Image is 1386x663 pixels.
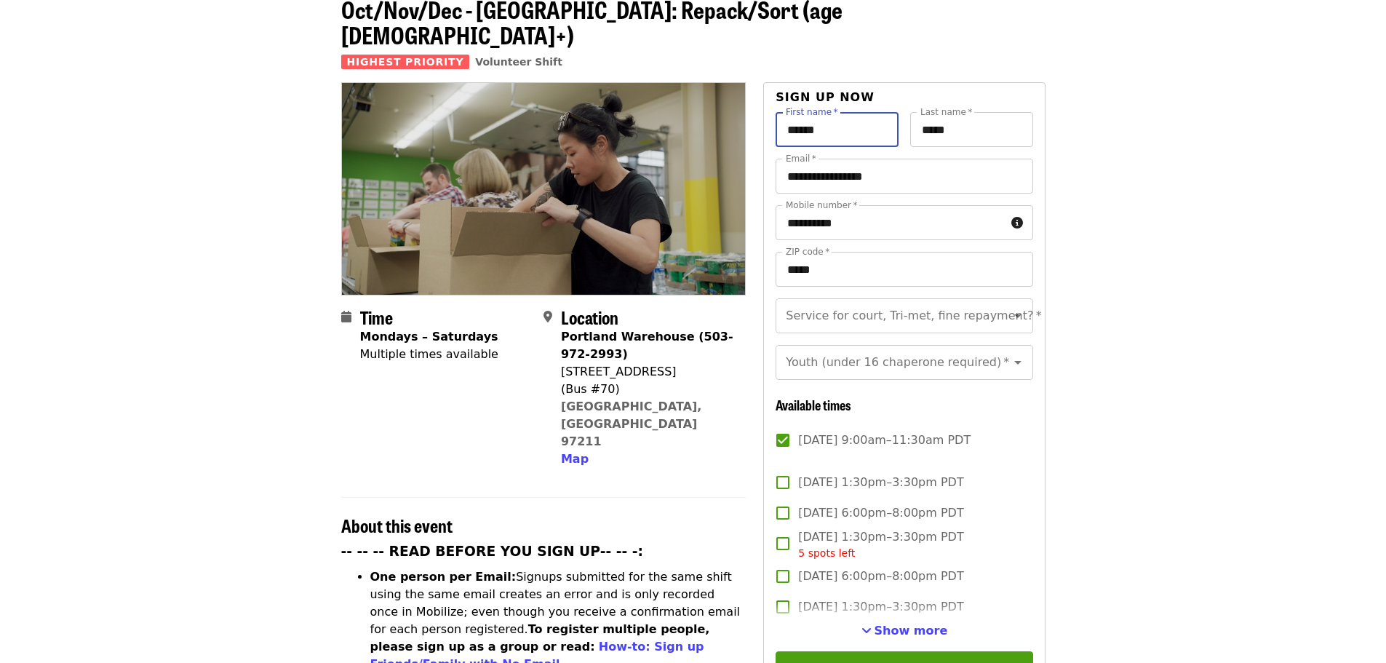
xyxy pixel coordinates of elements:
i: map-marker-alt icon [543,310,552,324]
input: Mobile number [776,205,1005,240]
img: Oct/Nov/Dec - Portland: Repack/Sort (age 8+) organized by Oregon Food Bank [342,83,746,294]
div: Multiple times available [360,346,498,363]
label: Last name [920,108,972,116]
span: [DATE] 1:30pm–3:30pm PDT [798,474,963,491]
span: Highest Priority [341,55,470,69]
i: circle-info icon [1011,216,1023,230]
div: (Bus #70) [561,381,734,398]
strong: One person per Email: [370,570,517,584]
input: Email [776,159,1032,194]
span: 5 spots left [798,547,855,559]
label: Email [786,154,816,163]
label: First name [786,108,838,116]
button: See more timeslots [861,622,948,640]
label: Mobile number [786,201,857,210]
span: Map [561,452,589,466]
span: Available times [776,395,851,414]
span: [DATE] 1:30pm–3:30pm PDT [798,528,963,561]
i: calendar icon [341,310,351,324]
span: Show more [875,624,948,638]
input: ZIP code [776,252,1032,287]
button: Open [1008,306,1028,326]
span: [DATE] 9:00am–11:30am PDT [798,432,971,449]
strong: -- -- -- READ BEFORE YOU SIGN UP-- -- -: [341,544,644,559]
a: Volunteer Shift [475,56,562,68]
button: Map [561,450,589,468]
strong: To register multiple people, please sign up as a group or read: [370,622,710,654]
span: [DATE] 1:30pm–3:30pm PDT [798,598,963,616]
span: Sign up now [776,90,875,104]
input: Last name [910,112,1033,147]
label: ZIP code [786,247,829,256]
span: [DATE] 6:00pm–8:00pm PDT [798,504,963,522]
strong: Mondays – Saturdays [360,330,498,344]
span: Location [561,304,618,330]
input: First name [776,112,899,147]
a: [GEOGRAPHIC_DATA], [GEOGRAPHIC_DATA] 97211 [561,400,702,448]
span: [DATE] 6:00pm–8:00pm PDT [798,568,963,585]
span: Time [360,304,393,330]
span: About this event [341,512,453,538]
strong: Portland Warehouse (503-972-2993) [561,330,733,361]
button: Open [1008,352,1028,373]
div: [STREET_ADDRESS] [561,363,734,381]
